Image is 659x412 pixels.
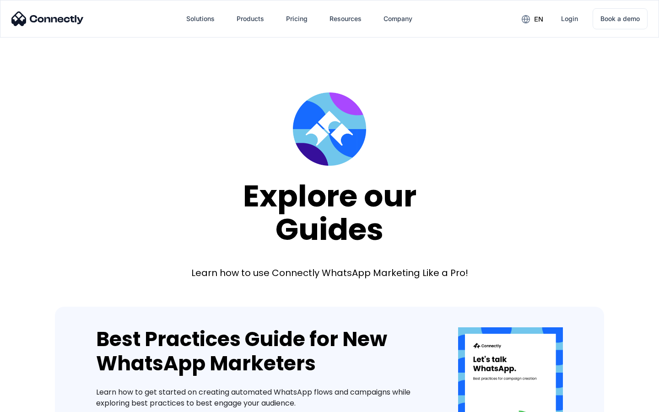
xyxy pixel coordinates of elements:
[243,179,416,246] div: Explore our Guides
[237,12,264,25] div: Products
[286,12,308,25] div: Pricing
[329,12,362,25] div: Resources
[279,8,315,30] a: Pricing
[534,13,543,26] div: en
[554,8,585,30] a: Login
[191,266,468,279] div: Learn how to use Connectly WhatsApp Marketing Like a Pro!
[561,12,578,25] div: Login
[593,8,648,29] a: Book a demo
[186,12,215,25] div: Solutions
[11,11,84,26] img: Connectly Logo
[384,12,412,25] div: Company
[96,327,431,376] div: Best Practices Guide for New WhatsApp Marketers
[96,387,431,409] div: Learn how to get started on creating automated WhatsApp flows and campaigns while exploring best ...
